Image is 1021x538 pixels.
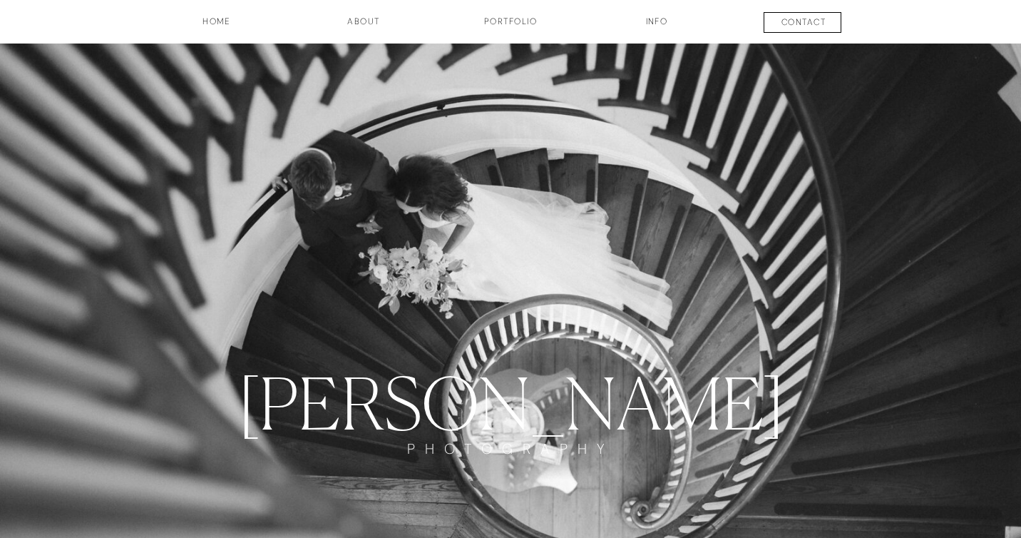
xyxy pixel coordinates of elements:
[164,15,270,39] a: HOME
[328,15,399,39] a: about
[458,15,563,39] a: Portfolio
[206,361,816,440] a: [PERSON_NAME]
[751,16,856,33] a: contact
[389,440,632,484] a: PHOTOGRAPHY
[621,15,692,39] a: INFO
